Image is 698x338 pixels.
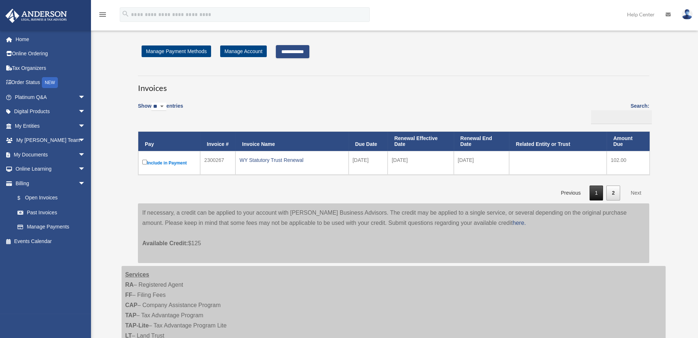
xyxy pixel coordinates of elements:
a: Manage Payments [10,220,93,234]
td: 102.00 [607,151,650,175]
select: Showentries [151,103,166,111]
strong: TAP [125,312,136,318]
label: Show entries [138,102,183,118]
strong: TAP-Lite [125,322,149,329]
a: 2 [606,186,620,200]
a: Online Ordering [5,47,96,61]
a: Events Calendar [5,234,96,248]
a: My Entitiesarrow_drop_down [5,119,96,133]
th: Renewal End Date: activate to sort column ascending [454,132,509,151]
th: Related Entity or Trust: activate to sort column ascending [509,132,607,151]
th: Invoice #: activate to sort column ascending [200,132,235,151]
input: Search: [591,110,652,124]
a: Manage Account [220,45,267,57]
strong: Services [125,271,149,278]
div: NEW [42,77,58,88]
strong: FF [125,292,132,298]
span: arrow_drop_down [78,133,93,148]
th: Due Date: activate to sort column ascending [349,132,388,151]
td: [DATE] [454,151,509,175]
a: My [PERSON_NAME] Teamarrow_drop_down [5,133,96,148]
a: Manage Payment Methods [142,45,211,57]
td: 2300267 [200,151,235,175]
a: Order StatusNEW [5,75,96,90]
div: WY Statutory Trust Renewal [239,155,344,165]
th: Invoice Name: activate to sort column ascending [235,132,348,151]
a: 1 [590,186,603,200]
i: search [122,10,130,18]
a: Billingarrow_drop_down [5,176,93,191]
i: menu [98,10,107,19]
th: Amount Due: activate to sort column ascending [607,132,650,151]
p: $125 [142,228,645,248]
a: Previous [555,186,586,200]
th: Pay: activate to sort column descending [138,132,200,151]
a: Past Invoices [10,205,93,220]
img: User Pic [682,9,693,20]
a: here. [512,220,526,226]
strong: CAP [125,302,138,308]
span: arrow_drop_down [78,119,93,134]
td: [DATE] [388,151,453,175]
span: arrow_drop_down [78,147,93,162]
a: Online Learningarrow_drop_down [5,162,96,176]
td: [DATE] [349,151,388,175]
span: Available Credit: [142,240,188,246]
label: Include in Payment [142,158,196,167]
img: Anderson Advisors Platinum Portal [3,9,69,23]
a: My Documentsarrow_drop_down [5,147,96,162]
th: Renewal Effective Date: activate to sort column ascending [388,132,453,151]
label: Search: [588,102,649,124]
a: Platinum Q&Aarrow_drop_down [5,90,96,104]
span: arrow_drop_down [78,90,93,105]
a: $Open Invoices [10,191,89,206]
a: Next [625,186,647,200]
strong: RA [125,282,134,288]
span: arrow_drop_down [78,104,93,119]
h3: Invoices [138,76,649,94]
a: Home [5,32,96,47]
span: arrow_drop_down [78,176,93,191]
a: Digital Productsarrow_drop_down [5,104,96,119]
div: If necessary, a credit can be applied to your account with [PERSON_NAME] Business Advisors. The c... [138,203,649,263]
span: $ [21,194,25,203]
span: arrow_drop_down [78,162,93,177]
input: Include in Payment [142,160,147,164]
a: Tax Organizers [5,61,96,75]
a: menu [98,13,107,19]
